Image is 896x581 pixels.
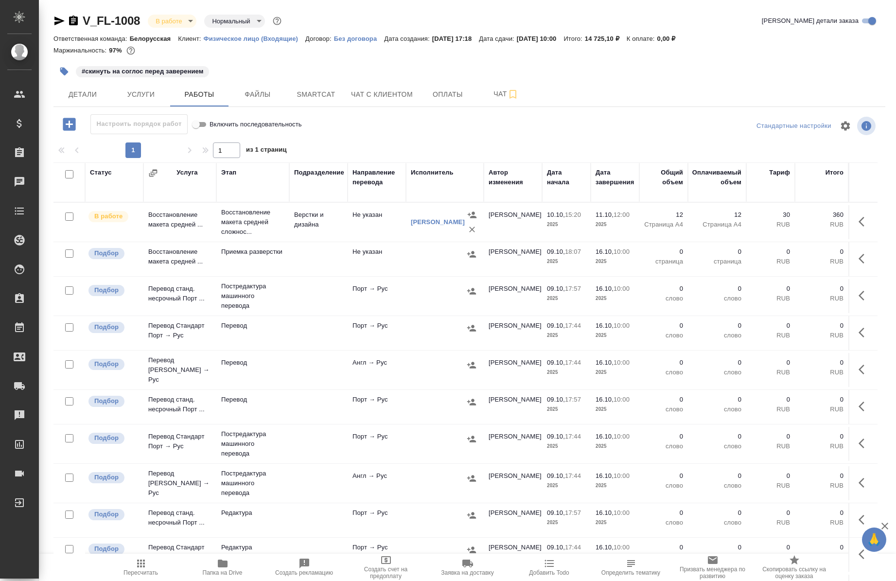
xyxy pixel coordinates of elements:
[348,466,406,500] td: Англ → Рус
[585,35,627,42] p: 14 725,10 ₽
[678,566,748,580] span: Призвать менеджера по развитию
[424,88,471,101] span: Оплаты
[800,395,843,405] p: 0
[484,353,542,387] td: [PERSON_NAME]
[596,359,614,366] p: 16.10,
[800,257,843,266] p: RUB
[264,554,345,581] button: Создать рекламацию
[601,569,660,576] span: Определить тематику
[484,390,542,424] td: [PERSON_NAME]
[305,35,334,42] p: Договор:
[56,114,83,134] button: Добавить работу
[88,247,139,260] div: Можно подбирать исполнителей
[565,396,581,403] p: 17:57
[627,35,657,42] p: К оплате:
[547,331,586,340] p: 2025
[853,471,876,494] button: Здесь прячутся важные кнопки
[596,441,634,451] p: 2025
[203,34,305,42] a: Физическое лицо (Входящие)
[644,405,683,414] p: слово
[644,441,683,451] p: слово
[751,210,790,220] p: 30
[53,35,130,42] p: Ответственная команда:
[88,508,139,521] div: Можно подбирать исполнителей
[853,508,876,531] button: Здесь прячутся важные кнопки
[800,441,843,451] p: RUB
[800,321,843,331] p: 0
[565,322,581,329] p: 17:44
[596,285,614,292] p: 16.10,
[693,441,741,451] p: слово
[94,359,119,369] p: Подбор
[204,15,264,28] div: В работе
[800,210,843,220] p: 360
[614,472,630,479] p: 10:00
[94,510,119,519] p: Подбор
[693,220,741,229] p: Страница А4
[644,395,683,405] p: 0
[614,322,630,329] p: 10:00
[547,405,586,414] p: 2025
[853,284,876,307] button: Здесь прячутся важные кнопки
[547,168,586,187] div: Дата начала
[853,321,876,344] button: Здесь прячутся важные кнопки
[88,395,139,408] div: Можно подбирать исполнителей
[565,285,581,292] p: 17:57
[432,35,479,42] p: [DATE] 17:18
[693,284,741,294] p: 0
[547,472,565,479] p: 09.10,
[209,17,253,25] button: Нормальный
[853,432,876,455] button: Здесь прячутся важные кнопки
[596,433,614,440] p: 16.10,
[547,441,586,451] p: 2025
[644,284,683,294] p: 0
[596,472,614,479] p: 16.10,
[203,35,305,42] p: Физическое лицо (Входящие)
[221,469,284,498] p: Постредактура машинного перевода
[596,552,634,562] p: 2025
[345,554,427,581] button: Создать счет на предоплату
[644,368,683,377] p: слово
[484,466,542,500] td: [PERSON_NAME]
[176,88,223,101] span: Работы
[384,35,432,42] p: Дата создания:
[483,88,529,100] span: Чат
[751,405,790,414] p: RUB
[221,247,284,257] p: Приемка разверстки
[547,433,565,440] p: 09.10,
[124,44,137,57] button: 360.00 RUB;
[751,518,790,528] p: RUB
[693,321,741,331] p: 0
[693,358,741,368] p: 0
[271,15,283,27] button: Доп статусы указывают на важность/срочность заказа
[221,208,284,237] p: Восстановление макета средней сложнос...
[693,257,741,266] p: страница
[565,509,581,516] p: 17:57
[118,88,164,101] span: Услуги
[547,481,586,491] p: 2025
[507,88,519,100] svg: Подписаться
[529,569,569,576] span: Добавить Todo
[596,405,634,414] p: 2025
[348,427,406,461] td: Порт → Рус
[565,472,581,479] p: 17:44
[143,316,216,350] td: Перевод Стандарт Порт → Рус
[143,503,216,537] td: Перевод станд. несрочный Порт ...
[484,242,542,276] td: [PERSON_NAME]
[693,210,741,220] p: 12
[692,168,741,187] div: Оплачиваемый объем
[565,359,581,366] p: 17:44
[489,168,537,187] div: Автор изменения
[693,368,741,377] p: слово
[348,205,406,239] td: Не указан
[800,331,843,340] p: RUB
[100,554,182,581] button: Пересчитать
[547,294,586,303] p: 2025
[143,538,216,572] td: Перевод Стандарт Порт → Рус
[334,34,385,42] a: Без договора
[751,543,790,552] p: 0
[94,396,119,406] p: Подбор
[614,433,630,440] p: 10:00
[547,285,565,292] p: 09.10,
[565,544,581,551] p: 17:44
